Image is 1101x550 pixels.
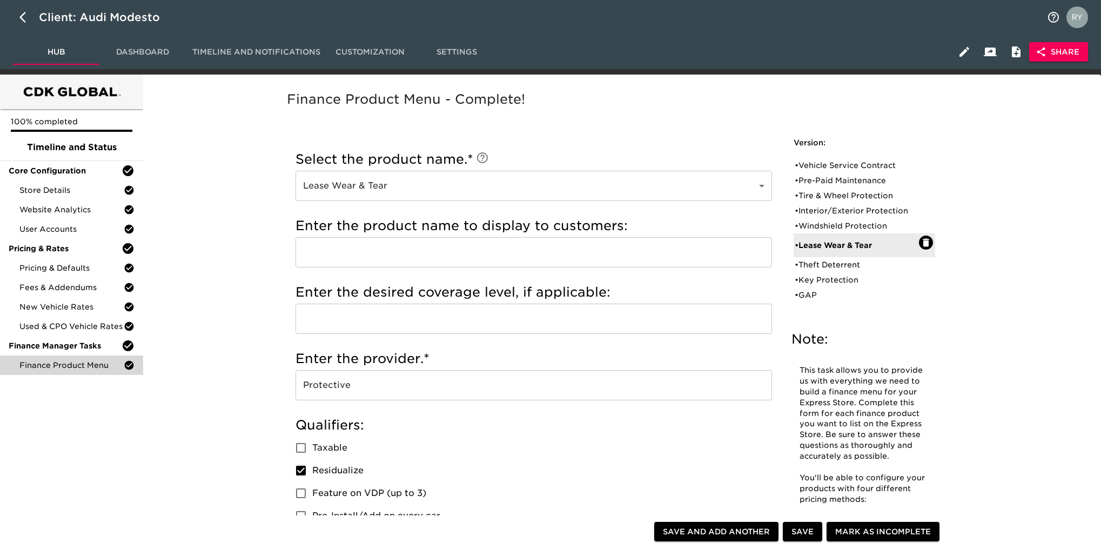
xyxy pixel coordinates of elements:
[9,340,122,351] span: Finance Manager Tasks
[794,173,935,188] div: •Pre-Paid Maintenance
[296,171,772,201] div: Lease Wear & Tear
[9,141,135,154] span: Timeline and Status
[9,243,122,254] span: Pricing & Rates
[296,350,772,367] h5: Enter the provider.
[795,220,919,231] div: • Windshield Protection
[19,321,124,332] span: Used & CPO Vehicle Rates
[1040,4,1066,30] button: notifications
[19,45,93,59] span: Hub
[19,301,124,312] span: New Vehicle Rates
[420,45,493,59] span: Settings
[312,487,426,500] span: Feature on VDP (up to 3)
[296,284,772,301] h5: Enter the desired coverage level, if applicable:
[312,441,347,454] span: Taxable
[19,204,124,215] span: Website Analytics
[39,9,175,26] div: Client: Audi Modesto
[794,137,935,149] h6: Version:
[794,203,935,218] div: •Interior/Exterior Protection
[333,45,407,59] span: Customization
[1038,45,1079,59] span: Share
[312,464,364,477] span: Residualize
[663,525,770,539] span: Save and Add Another
[654,522,778,542] button: Save and Add Another
[19,224,124,234] span: User Accounts
[19,185,124,196] span: Store Details
[795,274,919,285] div: • Key Protection
[296,370,772,400] input: Example: SafeGuard, EasyCare, JM&A
[11,116,132,127] p: 100% completed
[835,525,931,539] span: Mark as Incomplete
[791,331,937,348] h5: Note:
[795,290,919,300] div: • GAP
[783,522,822,542] button: Save
[192,45,320,59] span: Timeline and Notifications
[1029,42,1088,62] button: Share
[795,240,919,251] div: • Lease Wear & Tear
[794,218,935,233] div: •Windshield Protection
[795,205,919,216] div: • Interior/Exterior Protection
[795,190,919,201] div: • Tire & Wheel Protection
[794,287,935,303] div: •GAP
[919,236,933,250] button: Delete: Lease Wear & Tear
[287,91,952,108] h5: Finance Product Menu - Complete!
[312,509,440,522] span: Pre-Install/Add on every car
[296,151,772,168] h5: Select the product name.
[19,263,124,273] span: Pricing & Defaults
[1066,6,1088,28] img: Profile
[296,217,772,234] h5: Enter the product name to display to customers:
[794,272,935,287] div: •Key Protection
[19,282,124,293] span: Fees & Addendums
[795,175,919,186] div: • Pre-Paid Maintenance
[794,188,935,203] div: •Tire & Wheel Protection
[794,158,935,173] div: •Vehicle Service Contract
[106,45,179,59] span: Dashboard
[9,165,122,176] span: Core Configuration
[791,525,814,539] span: Save
[794,257,935,272] div: •Theft Deterrent
[951,39,977,65] button: Edit Hub
[800,473,929,505] p: You'll be able to configure your products with four different pricing methods:
[827,522,939,542] button: Mark as Incomplete
[795,160,919,171] div: • Vehicle Service Contract
[795,259,919,270] div: • Theft Deterrent
[800,365,929,462] p: This task allows you to provide us with everything we need to build a finance menu for your Expre...
[794,233,935,257] div: •Lease Wear & Tear
[19,360,124,371] span: Finance Product Menu
[296,417,772,434] h5: Qualifiers:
